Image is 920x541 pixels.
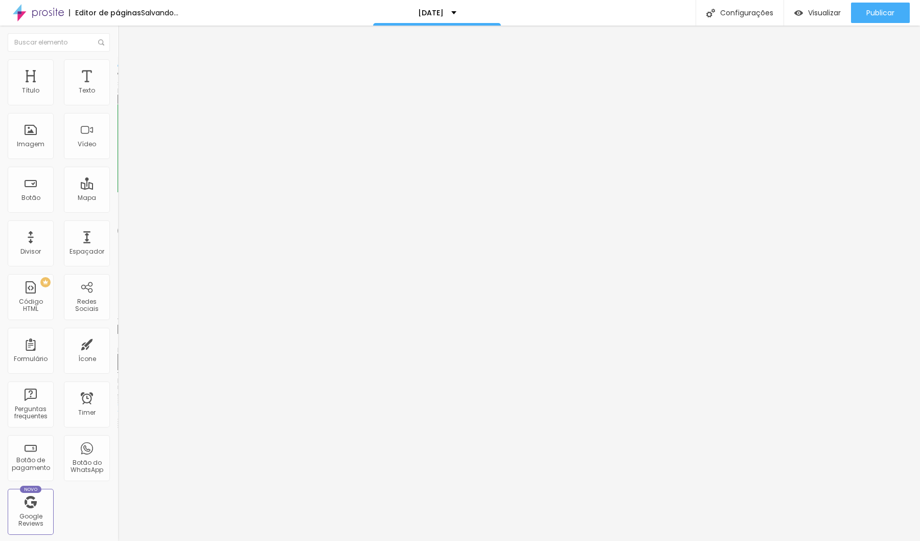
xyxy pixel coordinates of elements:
img: Icone [706,9,715,17]
div: Ícone [78,355,96,363]
div: Botão de pagamento [10,457,51,471]
span: Visualizar [808,9,841,17]
div: Perguntas frequentes [10,405,51,420]
div: Redes Sociais [66,298,107,313]
div: Formulário [14,355,48,363]
div: Novo [20,486,42,493]
button: Publicar [851,3,910,23]
span: Publicar [866,9,894,17]
div: Espaçador [70,248,104,255]
input: Buscar elemento [8,33,110,52]
div: Editor de páginas [69,9,141,16]
div: Mapa [78,194,96,201]
div: Salvando... [141,9,178,16]
div: Divisor [20,248,41,255]
div: Botão [21,194,40,201]
div: Imagem [17,141,44,148]
div: Timer [78,409,96,416]
p: [DATE] [418,9,444,16]
div: Botão do WhatsApp [66,459,107,474]
div: Texto [79,87,95,94]
div: Título [22,87,39,94]
iframe: Editor [118,26,920,541]
button: Visualizar [784,3,851,23]
div: Google Reviews [10,513,51,528]
img: view-1.svg [794,9,803,17]
img: Icone [98,39,104,46]
div: Vídeo [78,141,96,148]
div: Código HTML [10,298,51,313]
